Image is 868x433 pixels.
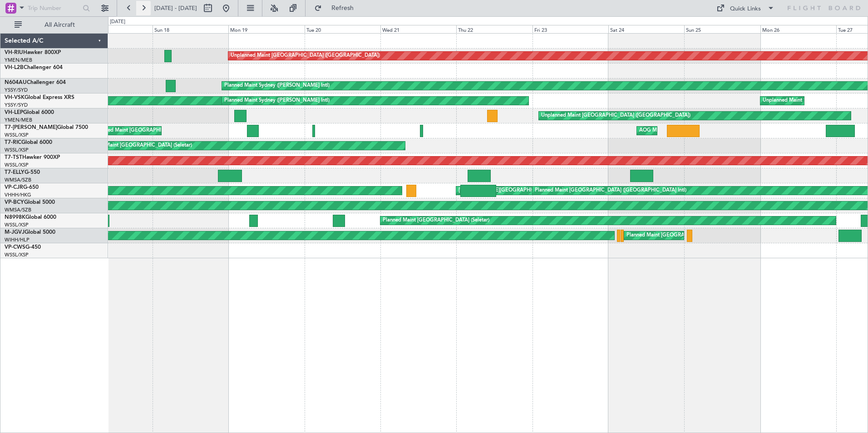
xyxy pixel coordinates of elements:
[5,95,25,100] span: VH-VSK
[5,125,57,130] span: T7-[PERSON_NAME]
[85,139,192,153] div: Planned Maint [GEOGRAPHIC_DATA] (Seletar)
[110,18,125,26] div: [DATE]
[224,94,330,108] div: Planned Maint Sydney ([PERSON_NAME] Intl)
[541,109,690,123] div: Unplanned Maint [GEOGRAPHIC_DATA] ([GEOGRAPHIC_DATA])
[5,80,66,85] a: N604AUChallenger 604
[760,25,836,33] div: Mon 26
[95,124,202,138] div: Planned Maint [GEOGRAPHIC_DATA] (Seletar)
[5,207,31,213] a: WMSA/SZB
[5,155,60,160] a: T7-TSTHawker 900XP
[5,80,27,85] span: N604AU
[5,185,23,190] span: VP-CJR
[5,65,63,70] a: VH-L2BChallenger 604
[456,25,532,33] div: Thu 22
[5,147,29,153] a: WSSL/XSP
[5,140,21,145] span: T7-RIC
[24,22,96,28] span: All Aircraft
[153,25,228,33] div: Sun 18
[5,245,41,250] a: VP-CWSG-450
[5,102,28,108] a: YSSY/SYD
[5,110,23,115] span: VH-LEP
[712,1,779,15] button: Quick Links
[5,215,25,220] span: N8998K
[5,110,54,115] a: VH-LEPGlobal 6000
[154,4,197,12] span: [DATE] - [DATE]
[5,215,56,220] a: N8998KGlobal 6000
[324,5,362,11] span: Refresh
[383,214,489,227] div: Planned Maint [GEOGRAPHIC_DATA] (Seletar)
[5,117,32,123] a: YMEN/MEB
[28,1,80,15] input: Trip Number
[310,1,365,15] button: Refresh
[228,25,304,33] div: Mon 19
[459,184,617,197] div: [PERSON_NAME][GEOGRAPHIC_DATA] ([GEOGRAPHIC_DATA] Intl)
[5,230,55,235] a: M-JGVJGlobal 5000
[730,5,761,14] div: Quick Links
[5,87,28,93] a: YSSY/SYD
[5,170,25,175] span: T7-ELLY
[5,221,29,228] a: WSSL/XSP
[5,50,23,55] span: VH-RIU
[10,18,99,32] button: All Aircraft
[5,132,29,138] a: WSSL/XSP
[5,245,25,250] span: VP-CWS
[626,229,733,242] div: Planned Maint [GEOGRAPHIC_DATA] (Seletar)
[5,155,22,160] span: T7-TST
[5,251,29,258] a: WSSL/XSP
[533,25,608,33] div: Fri 23
[5,230,25,235] span: M-JGVJ
[231,49,380,63] div: Unplanned Maint [GEOGRAPHIC_DATA] ([GEOGRAPHIC_DATA])
[5,200,24,205] span: VP-BCY
[5,65,24,70] span: VH-L2B
[5,200,55,205] a: VP-BCYGlobal 5000
[380,25,456,33] div: Wed 21
[224,79,330,93] div: Planned Maint Sydney ([PERSON_NAME] Intl)
[608,25,684,33] div: Sat 24
[5,236,30,243] a: WIHH/HLP
[305,25,380,33] div: Tue 20
[684,25,760,33] div: Sun 25
[535,184,686,197] div: Planned Maint [GEOGRAPHIC_DATA] ([GEOGRAPHIC_DATA] Intl)
[5,50,61,55] a: VH-RIUHawker 800XP
[5,140,52,145] a: T7-RICGlobal 6000
[639,124,784,138] div: AOG Maint [GEOGRAPHIC_DATA] ([GEOGRAPHIC_DATA] Intl)
[5,170,40,175] a: T7-ELLYG-550
[5,57,32,64] a: YMEN/MEB
[5,162,29,168] a: WSSL/XSP
[5,125,88,130] a: T7-[PERSON_NAME]Global 7500
[5,177,31,183] a: WMSA/SZB
[5,192,31,198] a: VHHH/HKG
[77,25,153,33] div: Sat 17
[5,185,39,190] a: VP-CJRG-650
[5,95,74,100] a: VH-VSKGlobal Express XRS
